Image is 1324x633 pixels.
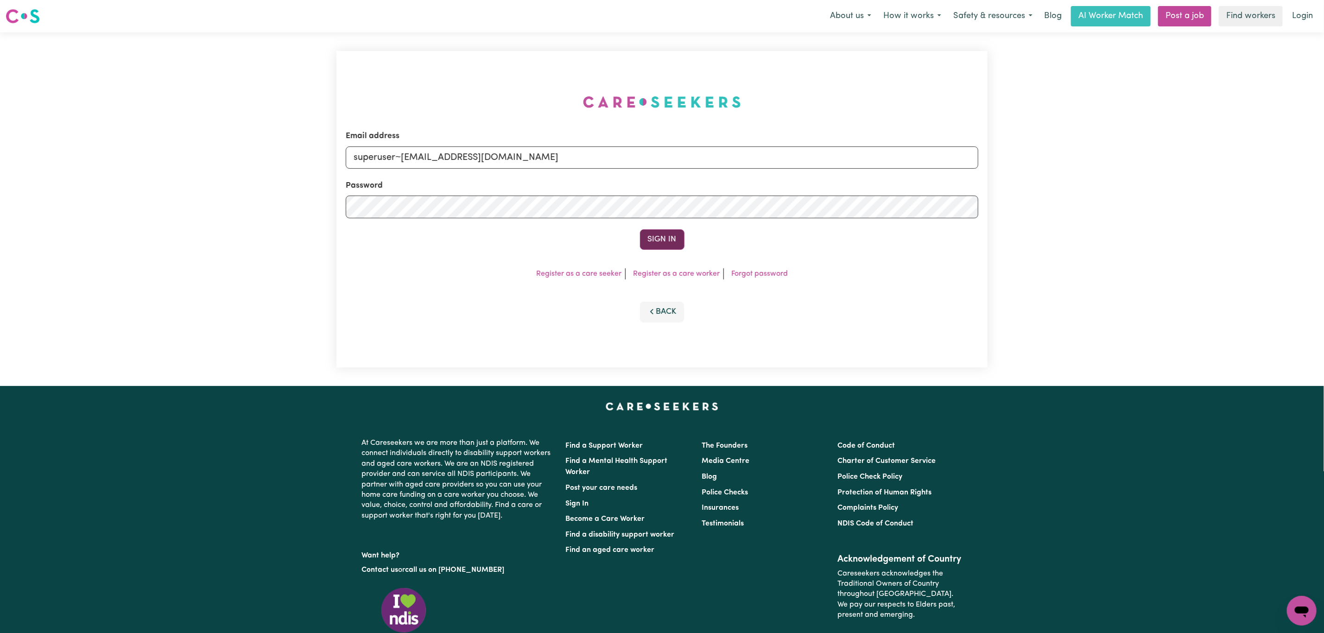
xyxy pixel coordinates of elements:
a: Careseekers logo [6,6,40,27]
p: Careseekers acknowledges the Traditional Owners of Country throughout [GEOGRAPHIC_DATA]. We pay o... [837,565,962,624]
a: The Founders [702,442,748,449]
label: Email address [346,130,399,142]
a: AI Worker Match [1071,6,1151,26]
input: Email address [346,146,978,169]
a: Careseekers home page [606,403,718,410]
a: Become a Care Worker [566,515,645,523]
a: Forgot password [731,270,788,278]
a: Media Centre [702,457,749,465]
a: Register as a care seeker [536,270,621,278]
button: Sign In [640,229,684,250]
a: Protection of Human Rights [837,489,931,496]
p: Want help? [362,547,555,561]
button: About us [824,6,877,26]
a: Complaints Policy [837,504,898,512]
button: How it works [877,6,947,26]
a: Find a Mental Health Support Worker [566,457,668,476]
a: Blog [1039,6,1067,26]
a: Find a Support Worker [566,442,643,449]
a: Login [1286,6,1318,26]
a: Charter of Customer Service [837,457,936,465]
a: Police Check Policy [837,473,902,481]
a: NDIS Code of Conduct [837,520,913,527]
a: call us on [PHONE_NUMBER] [405,566,505,574]
a: Register as a care worker [633,270,720,278]
button: Safety & resources [947,6,1039,26]
a: Sign In [566,500,589,507]
a: Find an aged care worker [566,546,655,554]
a: Code of Conduct [837,442,895,449]
a: Post a job [1158,6,1211,26]
a: Find workers [1219,6,1283,26]
a: Police Checks [702,489,748,496]
a: Post your care needs [566,484,638,492]
button: Back [640,302,684,322]
p: or [362,561,555,579]
label: Password [346,180,383,192]
a: Contact us [362,566,399,574]
iframe: Button to launch messaging window, conversation in progress [1287,596,1317,626]
h2: Acknowledgement of Country [837,554,962,565]
a: Blog [702,473,717,481]
a: Testimonials [702,520,744,527]
a: Insurances [702,504,739,512]
img: Careseekers logo [6,8,40,25]
p: At Careseekers we are more than just a platform. We connect individuals directly to disability su... [362,434,555,525]
a: Find a disability support worker [566,531,675,538]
